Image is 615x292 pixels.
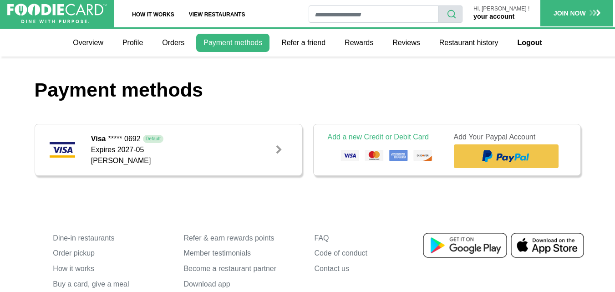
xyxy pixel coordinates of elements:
a: Restaurant history [432,34,506,52]
b: Visa [91,133,106,144]
a: Reviews [385,34,427,52]
a: your account [473,13,514,20]
a: Overview [66,34,111,52]
a: Refer & earn rewards points [183,231,300,246]
a: Add a new Credit or Debit Card [328,133,429,141]
a: Member testimonials [183,246,300,261]
a: How it works [53,261,170,277]
a: Orders [155,34,192,52]
a: Become a restaurant partner [183,261,300,277]
a: Profile [115,34,150,52]
button: search [438,5,463,23]
p: Hi, [PERSON_NAME] ! [473,6,529,12]
input: restaurant search [309,5,439,23]
a: Dine-in restaurants [53,231,170,246]
a: Payment methods [196,34,269,52]
img: FoodieCard; Eat, Drink, Save, Donate [7,4,107,24]
a: Rewards [337,34,381,52]
a: Download app [183,277,300,292]
a: Code of conduct [314,246,431,261]
img: card-logos [328,146,440,166]
img: visa.png [49,142,76,158]
span: Default [143,135,163,143]
a: Refer a friend [274,34,333,52]
a: Buy a card, give a meal [53,277,170,292]
a: FAQ [314,231,431,246]
a: Order pickup [53,246,170,261]
a: Contact us [314,261,431,277]
a: Logout [510,34,549,52]
h1: Payment methods [35,78,581,102]
div: Expires 2027-05 [91,144,267,166]
div: [PERSON_NAME] [91,155,267,166]
div: Add Your Paypal Account [454,132,566,143]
